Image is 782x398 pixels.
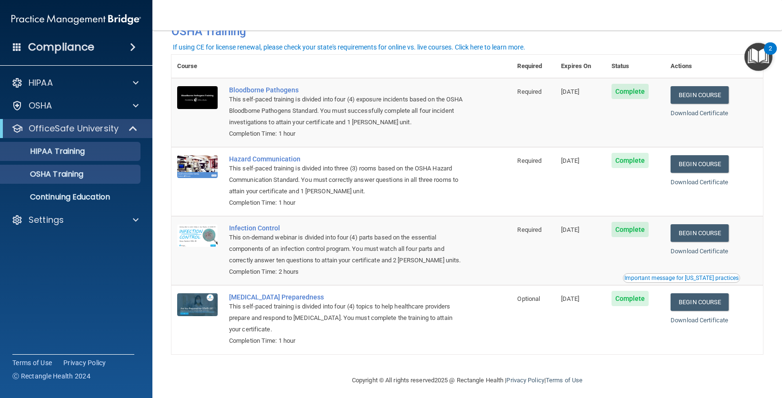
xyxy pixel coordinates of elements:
th: Required [511,55,555,78]
button: Open Resource Center, 2 new notifications [744,43,772,71]
p: HIPAA Training [6,147,85,156]
a: Terms of Use [546,377,582,384]
div: Completion Time: 1 hour [229,128,464,139]
span: Required [517,88,541,95]
span: Complete [612,153,649,168]
a: [MEDICAL_DATA] Preparedness [229,293,464,301]
a: Download Certificate [671,248,728,255]
span: [DATE] [561,295,579,302]
div: Completion Time: 1 hour [229,197,464,209]
a: Begin Course [671,155,729,173]
a: Hazard Communication [229,155,464,163]
th: Expires On [555,55,605,78]
div: 2 [769,49,772,61]
th: Actions [665,55,763,78]
button: Read this if you are a dental practitioner in the state of CA [623,273,740,283]
span: Ⓒ Rectangle Health 2024 [12,371,90,381]
a: Settings [11,214,139,226]
img: PMB logo [11,10,141,29]
p: Continuing Education [6,192,136,202]
a: Download Certificate [671,179,728,186]
button: If using CE for license renewal, please check your state's requirements for online vs. live cours... [171,42,527,52]
div: Completion Time: 2 hours [229,266,464,278]
div: This self-paced training is divided into four (4) exposure incidents based on the OSHA Bloodborne... [229,94,464,128]
div: This self-paced training is divided into four (4) topics to help healthcare providers prepare and... [229,301,464,335]
div: If using CE for license renewal, please check your state's requirements for online vs. live cours... [173,44,525,50]
a: OfficeSafe University [11,123,138,134]
a: OSHA [11,100,139,111]
div: This self-paced training is divided into three (3) rooms based on the OSHA Hazard Communication S... [229,163,464,197]
span: Required [517,226,541,233]
div: This on-demand webinar is divided into four (4) parts based on the essential components of an inf... [229,232,464,266]
span: [DATE] [561,88,579,95]
div: Completion Time: 1 hour [229,335,464,347]
div: Copyright © All rights reserved 2025 @ Rectangle Health | | [293,365,641,396]
span: [DATE] [561,157,579,164]
h4: Compliance [28,40,94,54]
a: Begin Course [671,293,729,311]
a: HIPAA [11,77,139,89]
a: Infection Control [229,224,464,232]
span: Required [517,157,541,164]
a: Begin Course [671,224,729,242]
a: Bloodborne Pathogens [229,86,464,94]
th: Status [606,55,665,78]
p: HIPAA [29,77,53,89]
span: [DATE] [561,226,579,233]
a: Privacy Policy [506,377,544,384]
th: Course [171,55,223,78]
a: Begin Course [671,86,729,104]
div: Important message for [US_STATE] practices [624,275,739,281]
a: Download Certificate [671,317,728,324]
p: OSHA Training [6,169,83,179]
a: Download Certificate [671,109,728,117]
span: Complete [612,222,649,237]
p: Settings [29,214,64,226]
p: OSHA [29,100,52,111]
a: Privacy Policy [63,358,106,368]
a: Terms of Use [12,358,52,368]
p: OfficeSafe University [29,123,119,134]
span: Optional [517,295,540,302]
h4: OSHA Training [171,25,763,38]
span: Complete [612,291,649,306]
span: Complete [612,84,649,99]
